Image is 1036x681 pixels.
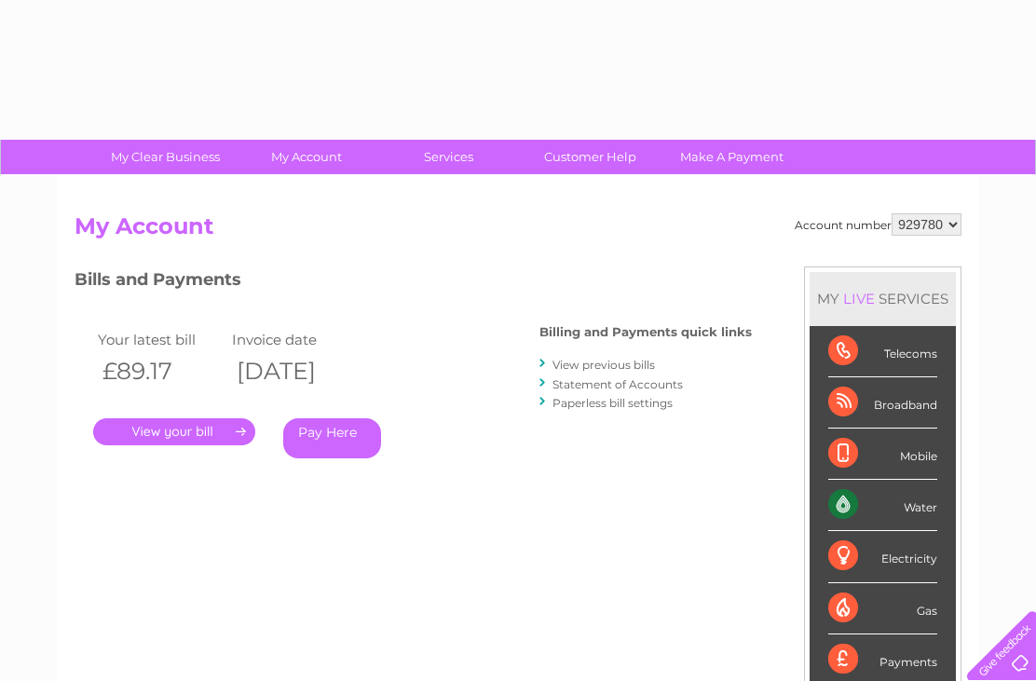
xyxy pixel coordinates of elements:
th: [DATE] [227,352,361,390]
h3: Bills and Payments [75,266,752,299]
td: Your latest bill [93,327,227,352]
div: Water [828,480,937,531]
a: . [93,418,255,445]
div: MY SERVICES [810,272,956,325]
div: LIVE [839,290,879,307]
div: Electricity [828,531,937,582]
a: Pay Here [283,418,381,458]
div: Broadband [828,377,937,429]
a: Statement of Accounts [552,377,683,391]
div: Telecoms [828,326,937,377]
a: View previous bills [552,358,655,372]
a: My Account [230,140,384,174]
div: Gas [828,583,937,634]
a: Services [372,140,525,174]
h4: Billing and Payments quick links [539,325,752,339]
h2: My Account [75,213,961,249]
td: Invoice date [227,327,361,352]
a: Customer Help [513,140,667,174]
div: Mobile [828,429,937,480]
a: Paperless bill settings [552,396,673,410]
div: Account number [795,213,961,236]
a: Make A Payment [655,140,809,174]
th: £89.17 [93,352,227,390]
a: My Clear Business [89,140,242,174]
